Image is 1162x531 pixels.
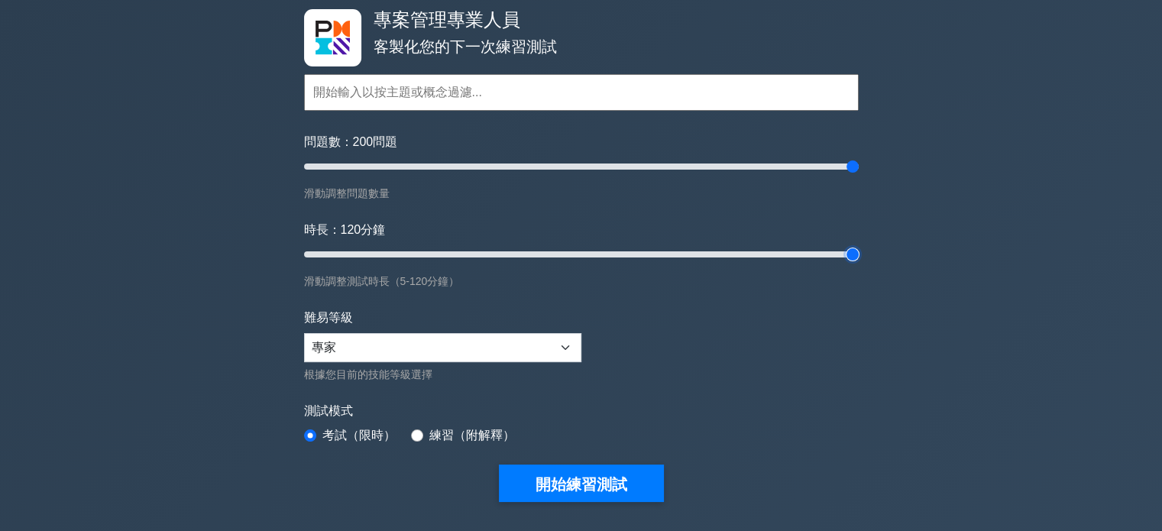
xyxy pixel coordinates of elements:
font: 考試（限時） [322,429,396,442]
font: 滑動調整問題數量 [304,187,390,199]
font: 200 [353,135,374,148]
input: 開始輸入以按主題或概念過濾... [304,74,859,111]
font: 分鐘 [361,223,385,236]
font: 難易等級 [304,311,353,324]
font: 120 [341,223,361,236]
font: 專案管理專業人員 [374,9,520,30]
font: 時長： [304,223,341,236]
font: 滑動調整測試時長（5-120分鐘） [304,275,460,287]
font: 練習（附解釋） [429,429,515,442]
font: 問題 [373,135,397,148]
button: 開始練習測試 [499,465,664,502]
font: 開始練習測試 [536,476,627,493]
font: 根據您目前的技能等級選擇 [304,368,432,380]
font: 測試模式 [304,404,353,417]
font: 問題數： [304,135,353,148]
